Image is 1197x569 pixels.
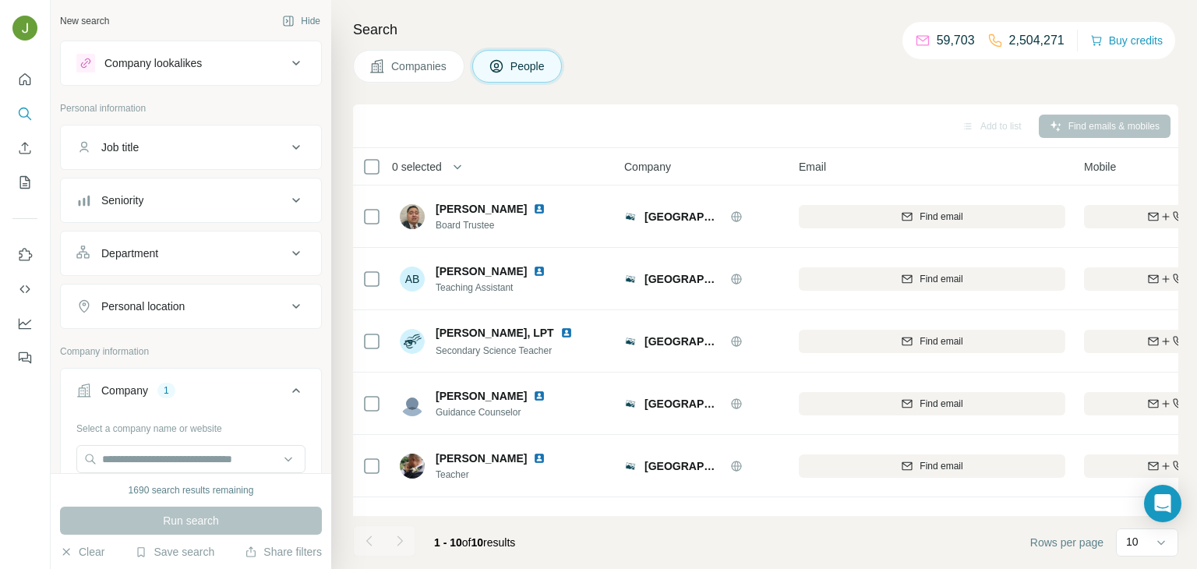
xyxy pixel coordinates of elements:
[61,235,321,272] button: Department
[920,210,962,224] span: Find email
[920,272,962,286] span: Find email
[644,209,722,224] span: [GEOGRAPHIC_DATA]
[76,415,305,436] div: Select a company name or website
[624,210,637,223] img: Logo of Huntly College
[920,397,962,411] span: Find email
[391,58,448,74] span: Companies
[920,459,962,473] span: Find email
[644,396,722,412] span: [GEOGRAPHIC_DATA]
[799,392,1065,415] button: Find email
[101,140,139,155] div: Job title
[12,241,37,269] button: Use Surfe on LinkedIn
[12,16,37,41] img: Avatar
[12,309,37,338] button: Dashboard
[12,344,37,372] button: Feedback
[400,267,425,292] div: AB
[624,398,637,410] img: Logo of Huntly College
[101,246,158,261] div: Department
[1126,534,1139,550] p: 10
[400,329,425,354] img: Avatar
[60,14,109,28] div: New search
[271,9,331,33] button: Hide
[436,281,564,295] span: Teaching Assistant
[1084,159,1116,175] span: Mobile
[1144,485,1181,522] div: Open Intercom Messenger
[61,44,321,82] button: Company lookalikes
[12,65,37,94] button: Quick start
[436,263,527,279] span: [PERSON_NAME]
[392,159,442,175] span: 0 selected
[920,334,962,348] span: Find email
[400,391,425,416] img: Avatar
[510,58,546,74] span: People
[799,330,1065,353] button: Find email
[644,458,722,474] span: [GEOGRAPHIC_DATA]
[400,516,425,541] div: JB
[644,334,722,349] span: [GEOGRAPHIC_DATA]
[436,513,527,528] span: [PERSON_NAME]
[436,468,564,482] span: Teacher
[624,159,671,175] span: Company
[533,203,546,215] img: LinkedIn logo
[104,55,202,71] div: Company lookalikes
[533,452,546,465] img: LinkedIn logo
[799,159,826,175] span: Email
[1009,31,1065,50] p: 2,504,271
[61,129,321,166] button: Job title
[434,536,515,549] span: results
[101,193,143,208] div: Seniority
[436,201,527,217] span: [PERSON_NAME]
[60,101,322,115] p: Personal information
[799,267,1065,291] button: Find email
[436,218,564,232] span: Board Trustee
[353,19,1178,41] h4: Search
[61,288,321,325] button: Personal location
[61,372,321,415] button: Company1
[12,168,37,196] button: My lists
[12,100,37,128] button: Search
[129,483,254,497] div: 1690 search results remaining
[436,345,552,356] span: Secondary Science Teacher
[937,31,975,50] p: 59,703
[533,390,546,402] img: LinkedIn logo
[624,273,637,285] img: Logo of Huntly College
[400,204,425,229] img: Avatar
[436,388,527,404] span: [PERSON_NAME]
[436,327,554,339] span: [PERSON_NAME], LPT
[245,544,322,560] button: Share filters
[157,383,175,398] div: 1
[400,454,425,479] img: Avatar
[644,271,722,287] span: [GEOGRAPHIC_DATA]
[471,536,484,549] span: 10
[12,275,37,303] button: Use Surfe API
[1090,30,1163,51] button: Buy credits
[60,544,104,560] button: Clear
[101,299,185,314] div: Personal location
[1030,535,1103,550] span: Rows per page
[60,345,322,359] p: Company information
[799,205,1065,228] button: Find email
[101,383,148,398] div: Company
[533,265,546,277] img: LinkedIn logo
[135,544,214,560] button: Save search
[434,536,462,549] span: 1 - 10
[560,327,573,339] img: LinkedIn logo
[533,514,546,527] img: LinkedIn logo
[61,182,321,219] button: Seniority
[624,460,637,472] img: Logo of Huntly College
[436,405,564,419] span: Guidance Counselor
[462,536,471,549] span: of
[12,134,37,162] button: Enrich CSV
[436,451,527,466] span: [PERSON_NAME]
[799,454,1065,478] button: Find email
[624,335,637,348] img: Logo of Huntly College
